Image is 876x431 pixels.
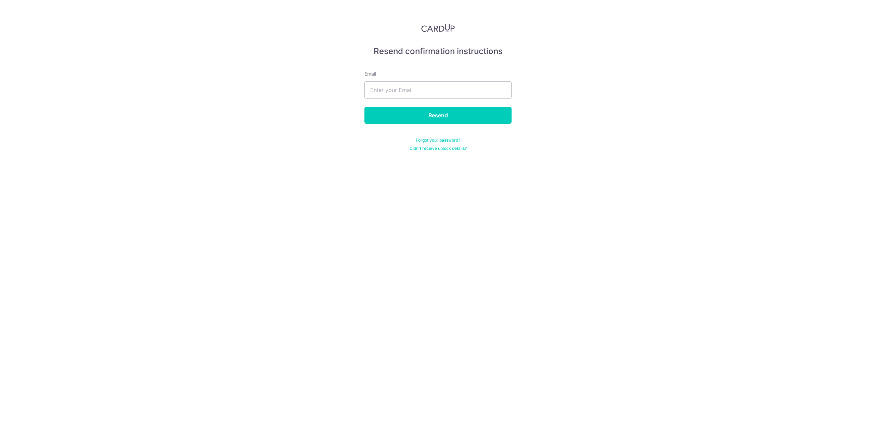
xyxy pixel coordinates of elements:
img: CardUp Logo [421,24,455,32]
input: Enter your Email [364,81,512,99]
a: Forgot your password? [416,138,460,143]
h5: Resend confirmation instructions [364,46,512,57]
label: Email [364,70,376,77]
a: Didn't receive unlock details? [410,146,467,151]
input: Resend [364,107,512,124]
